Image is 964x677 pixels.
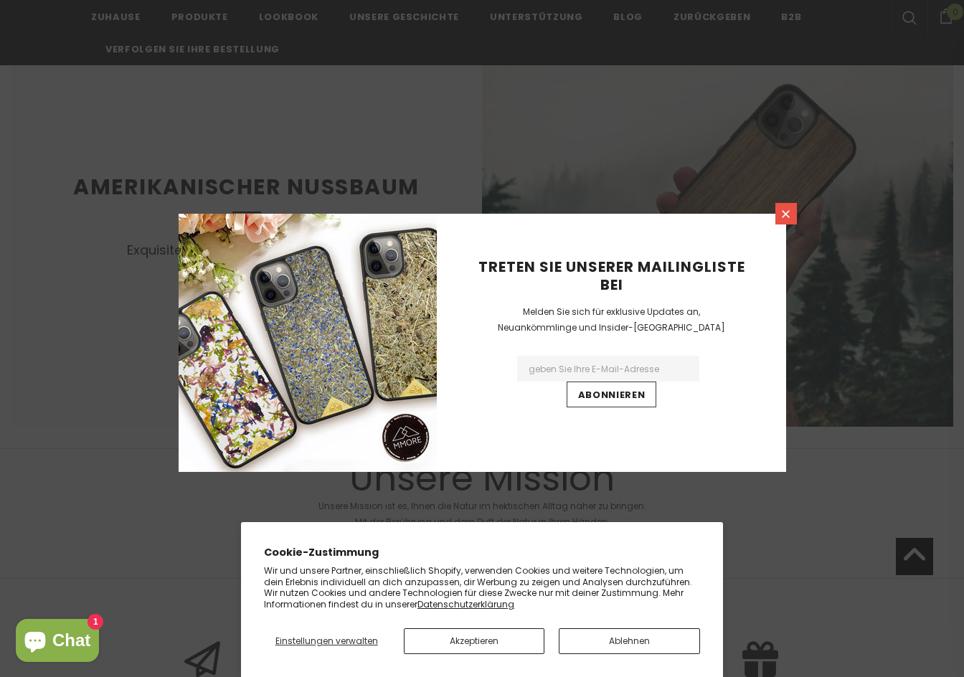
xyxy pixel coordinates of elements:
span: Melden Sie sich für exklusive Updates an, Neuankömmlinge und Insider-[GEOGRAPHIC_DATA] [498,306,725,333]
button: Ablehnen [559,628,700,654]
a: Datenschutzerklärung [417,598,514,610]
input: Abonnieren [567,382,657,407]
span: Treten Sie unserer Mailingliste bei [478,257,745,295]
button: Akzeptieren [404,628,545,654]
input: Email Address [517,356,699,382]
p: Wir und unsere Partner, einschließlich Shopify, verwenden Cookies und weitere Technologien, um de... [264,565,700,610]
span: Einstellungen verwalten [275,635,378,647]
inbox-online-store-chat: Onlineshop-Chat von Shopify [11,619,103,666]
a: Schließen [775,203,797,224]
h2: Cookie-Zustimmung [264,545,700,560]
button: Einstellungen verwalten [264,628,389,654]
